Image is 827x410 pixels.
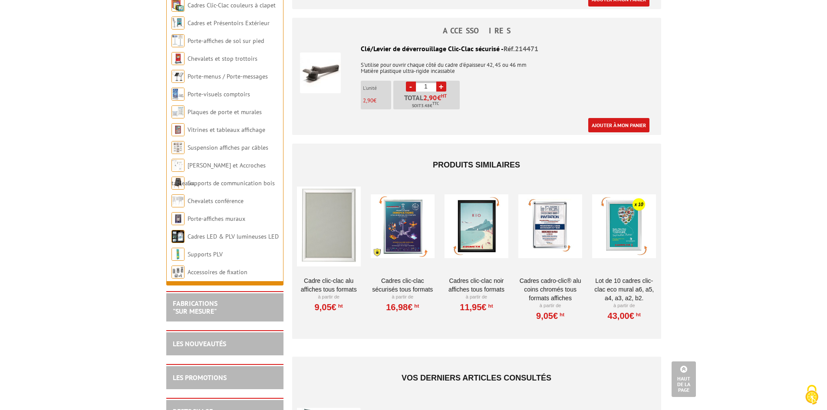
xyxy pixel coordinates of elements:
a: 16,98€HT [386,305,419,310]
span: 2,90 [363,97,373,104]
img: Porte-menus / Porte-messages [171,70,185,83]
a: Supports PLV [188,250,223,258]
a: LES NOUVEAUTÉS [173,339,226,348]
a: Cadres Clic-Clac Sécurisés Tous formats [371,276,435,294]
span: Soit € [412,102,439,109]
a: Plaques de porte et murales [188,108,262,116]
p: À partir de [445,294,508,301]
h4: ACCESSOIRES [292,26,661,35]
p: À partir de [297,294,361,301]
p: Total [395,94,460,109]
sup: HT [336,303,343,309]
a: Cadres Clic-Clac couleurs à clapet [188,1,276,9]
a: Haut de la page [672,361,696,397]
img: Cimaises et Accroches tableaux [171,159,185,172]
a: Supports de communication bois [188,179,275,187]
span: 3.48 [421,102,430,109]
a: Cadres LED & PLV lumineuses LED [188,233,279,240]
sup: TTC [432,101,439,106]
img: Clé/Levier de déverrouillage Clic-Clac sécurisé [300,52,341,93]
p: À partir de [518,302,582,309]
a: [PERSON_NAME] et Accroches tableaux [171,161,266,187]
a: Porte-affiches de sol sur pied [188,37,264,45]
p: S'utilise pour ouvrir chaque côté du cadre d'épaisseur 42, 45 ou 46 mm Matière plastique ultra-ri... [300,56,653,74]
img: Supports PLV [171,248,185,261]
a: FABRICATIONS"Sur Mesure" [173,299,217,315]
p: € [363,98,391,104]
a: 11,95€HT [460,305,493,310]
img: Chevalets conférence [171,194,185,207]
img: Chevalets et stop trottoirs [171,52,185,65]
img: Porte-affiches muraux [171,212,185,225]
span: Produits similaires [433,161,520,169]
a: Porte-affiches muraux [188,215,245,223]
a: Cadres clic-clac noir affiches tous formats [445,276,508,294]
span: Réf.214471 [504,44,538,53]
a: - [406,82,416,92]
sup: HT [558,312,564,318]
p: L'unité [363,85,391,91]
a: 43,00€HT [608,313,641,318]
img: Accessoires de fixation [171,266,185,279]
a: 9,05€HT [536,313,564,318]
img: Vitrines et tableaux affichage [171,123,185,136]
a: Suspension affiches par câbles [188,144,268,151]
sup: HT [441,93,447,99]
a: Cadres et Présentoirs Extérieur [188,19,270,27]
p: À partir de [592,302,656,309]
a: Cadre Clic-Clac Alu affiches tous formats [297,276,361,294]
img: Cookies (fenêtre modale) [801,384,823,406]
span: 2,90 [423,94,437,101]
a: 9,05€HT [315,305,343,310]
sup: HT [634,312,641,318]
a: + [436,82,446,92]
a: Porte-visuels comptoirs [188,90,250,98]
span: € [423,94,447,101]
sup: HT [487,303,493,309]
a: LES PROMOTIONS [173,373,227,382]
a: Chevalets conférence [188,197,244,205]
span: Vos derniers articles consultés [402,374,551,382]
sup: HT [412,303,419,309]
img: Suspension affiches par câbles [171,141,185,154]
img: Porte-visuels comptoirs [171,88,185,101]
a: Lot de 10 cadres Clic-Clac Eco mural A6, A5, A4, A3, A2, B2. [592,276,656,302]
p: À partir de [371,294,435,301]
a: Chevalets et stop trottoirs [188,55,257,62]
a: Porte-menus / Porte-messages [188,72,268,80]
a: Accessoires de fixation [188,268,247,276]
img: Porte-affiches de sol sur pied [171,34,185,47]
img: Plaques de porte et murales [171,105,185,118]
a: Vitrines et tableaux affichage [188,126,265,134]
div: Clé/Levier de déverrouillage Clic-Clac sécurisé - [300,44,653,54]
a: Cadres Cadro-Clic® Alu coins chromés tous formats affiches [518,276,582,302]
a: Ajouter à mon panier [588,118,649,132]
button: Cookies (fenêtre modale) [797,380,827,410]
img: Cadres et Présentoirs Extérieur [171,16,185,30]
img: Cadres LED & PLV lumineuses LED [171,230,185,243]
